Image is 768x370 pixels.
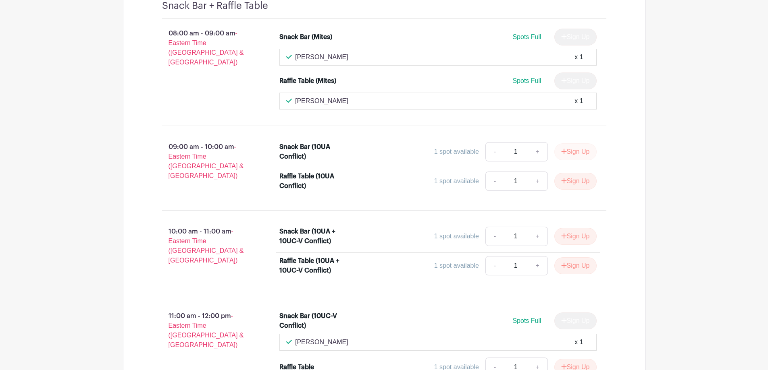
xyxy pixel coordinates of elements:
[279,142,349,161] div: Snack Bar (10UA Conflict)
[169,228,244,264] span: - Eastern Time ([GEOGRAPHIC_DATA] & [GEOGRAPHIC_DATA])
[527,227,547,246] a: +
[434,147,479,157] div: 1 spot available
[574,52,583,62] div: x 1
[149,223,267,269] p: 10:00 am - 11:00 am
[485,256,504,275] a: -
[295,96,348,106] p: [PERSON_NAME]
[512,317,541,324] span: Spots Full
[434,176,479,186] div: 1 spot available
[169,143,244,179] span: - Eastern Time ([GEOGRAPHIC_DATA] & [GEOGRAPHIC_DATA])
[574,96,583,106] div: x 1
[574,337,583,347] div: x 1
[527,256,547,275] a: +
[169,30,244,66] span: - Eastern Time ([GEOGRAPHIC_DATA] & [GEOGRAPHIC_DATA])
[512,33,541,40] span: Spots Full
[485,227,504,246] a: -
[279,227,349,246] div: Snack Bar (10UA + 10UC-V Conflict)
[434,261,479,271] div: 1 spot available
[169,312,244,348] span: - Eastern Time ([GEOGRAPHIC_DATA] & [GEOGRAPHIC_DATA])
[485,172,504,191] a: -
[149,139,267,184] p: 09:00 am - 10:00 am
[512,77,541,84] span: Spots Full
[554,143,597,160] button: Sign Up
[279,311,349,331] div: Snack Bar (10UC-V Conflict)
[554,257,597,274] button: Sign Up
[149,25,267,70] p: 08:00 am - 09:00 am
[279,256,349,275] div: Raffle Table (10UA + 10UC-V Conflict)
[279,172,349,191] div: Raffle Table (10UA Conflict)
[527,142,547,161] a: +
[279,32,332,42] div: Snack Bar (Mites)
[279,76,336,86] div: Raffle Table (Mites)
[485,142,504,161] a: -
[295,337,348,347] p: [PERSON_NAME]
[149,308,267,353] p: 11:00 am - 12:00 pm
[527,172,547,191] a: +
[554,228,597,245] button: Sign Up
[295,52,348,62] p: [PERSON_NAME]
[554,173,597,190] button: Sign Up
[434,232,479,241] div: 1 spot available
